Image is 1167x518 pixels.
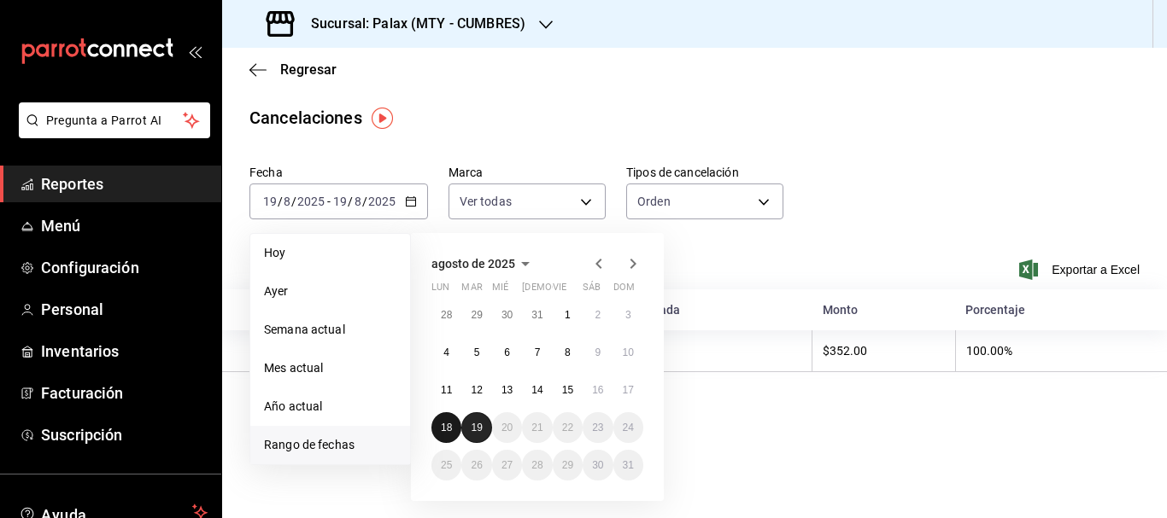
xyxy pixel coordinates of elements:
abbr: 25 de agosto de 2025 [441,459,452,471]
button: 8 de agosto de 2025 [553,337,583,368]
abbr: 3 de agosto de 2025 [625,309,631,321]
button: 24 de agosto de 2025 [613,412,643,443]
button: 28 de agosto de 2025 [522,450,552,480]
a: Pregunta a Parrot AI [12,124,210,142]
h3: Sucursal: Palax (MTY - CUMBRES) [297,14,525,34]
button: 2 de agosto de 2025 [583,300,613,330]
th: Porcentaje [955,289,1167,330]
span: Facturación [41,381,208,405]
span: / [362,195,367,208]
button: 19 de agosto de 2025 [461,412,491,443]
span: / [348,195,353,208]
input: ---- [296,195,325,208]
th: Razón de cancelación [222,289,587,330]
span: Reportes [41,172,208,195]
abbr: 28 de agosto de 2025 [531,459,542,471]
button: agosto de 2025 [431,253,536,274]
abbr: 8 de agosto de 2025 [565,346,571,358]
abbr: 26 de agosto de 2025 [471,459,482,471]
span: Ver todas [460,193,512,210]
button: 28 de julio de 2025 [431,300,461,330]
abbr: jueves [522,282,623,300]
button: 31 de agosto de 2025 [613,450,643,480]
abbr: 5 de agosto de 2025 [474,346,480,358]
button: 7 de agosto de 2025 [522,337,552,368]
abbr: 9 de agosto de 2025 [595,346,601,358]
button: 30 de agosto de 2025 [583,450,613,480]
button: 22 de agosto de 2025 [553,412,583,443]
abbr: 18 de agosto de 2025 [441,422,452,434]
button: Regresar [249,61,337,78]
span: agosto de 2025 [431,257,515,271]
abbr: 15 de agosto de 2025 [562,384,573,396]
input: -- [283,195,291,208]
input: -- [354,195,362,208]
img: Tooltip marker [372,108,393,129]
abbr: 13 de agosto de 2025 [501,384,513,396]
div: Cancelaciones [249,105,362,131]
button: 18 de agosto de 2025 [431,412,461,443]
th: $352.00 [812,330,955,372]
button: 14 de agosto de 2025 [522,375,552,405]
abbr: 24 de agosto de 2025 [623,422,634,434]
abbr: 28 de julio de 2025 [441,309,452,321]
abbr: miércoles [492,282,508,300]
abbr: 22 de agosto de 2025 [562,422,573,434]
button: 26 de agosto de 2025 [461,450,491,480]
abbr: 2 de agosto de 2025 [595,309,601,321]
button: 29 de agosto de 2025 [553,450,583,480]
span: - [327,195,331,208]
abbr: 29 de julio de 2025 [471,309,482,321]
abbr: 21 de agosto de 2025 [531,422,542,434]
abbr: martes [461,282,482,300]
abbr: 19 de agosto de 2025 [471,422,482,434]
button: 5 de agosto de 2025 [461,337,491,368]
abbr: sábado [583,282,601,300]
input: -- [332,195,348,208]
span: Personal [41,298,208,321]
abbr: 16 de agosto de 2025 [592,384,603,396]
button: 13 de agosto de 2025 [492,375,522,405]
button: 12 de agosto de 2025 [461,375,491,405]
button: 3 de agosto de 2025 [613,300,643,330]
span: Menú [41,214,208,237]
abbr: 27 de agosto de 2025 [501,459,513,471]
button: open_drawer_menu [188,44,202,58]
abbr: 20 de agosto de 2025 [501,422,513,434]
button: 11 de agosto de 2025 [431,375,461,405]
span: / [291,195,296,208]
button: 10 de agosto de 2025 [613,337,643,368]
abbr: domingo [613,282,635,300]
button: Pregunta a Parrot AI [19,102,210,138]
abbr: 6 de agosto de 2025 [504,346,510,358]
button: 6 de agosto de 2025 [492,337,522,368]
button: 1 de agosto de 2025 [553,300,583,330]
button: 31 de julio de 2025 [522,300,552,330]
label: Tipos de cancelación [626,166,783,178]
span: Configuración [41,256,208,279]
button: 20 de agosto de 2025 [492,412,522,443]
button: 16 de agosto de 2025 [583,375,613,405]
span: / [278,195,283,208]
abbr: 1 de agosto de 2025 [565,309,571,321]
span: Año actual [264,398,396,416]
abbr: 30 de agosto de 2025 [592,459,603,471]
span: Semana actual [264,321,396,339]
button: 21 de agosto de 2025 [522,412,552,443]
button: Exportar a Excel [1023,259,1140,280]
th: Monto [812,289,955,330]
span: Orden [637,193,671,210]
span: Regresar [280,61,337,78]
abbr: viernes [553,282,566,300]
abbr: 12 de agosto de 2025 [471,384,482,396]
abbr: 29 de agosto de 2025 [562,459,573,471]
abbr: 31 de agosto de 2025 [623,459,634,471]
button: 4 de agosto de 2025 [431,337,461,368]
input: ---- [367,195,396,208]
span: Rango de fechas [264,436,396,454]
abbr: 14 de agosto de 2025 [531,384,542,396]
abbr: 31 de julio de 2025 [531,309,542,321]
button: 25 de agosto de 2025 [431,450,461,480]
